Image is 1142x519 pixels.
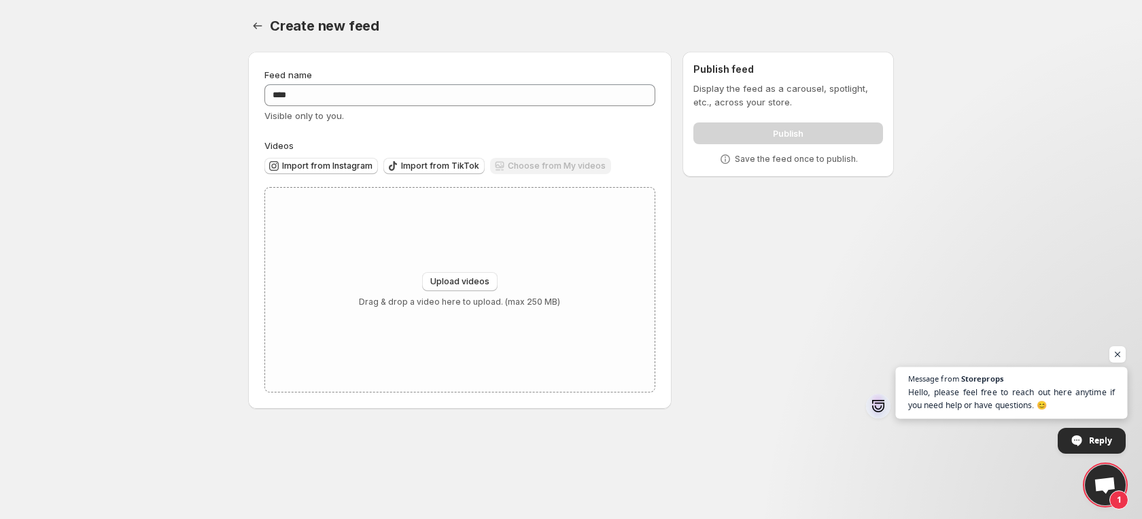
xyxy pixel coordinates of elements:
button: Settings [248,16,267,35]
span: Feed name [264,69,312,80]
span: Upload videos [430,276,489,287]
button: Upload videos [422,272,498,291]
button: Import from Instagram [264,158,378,174]
span: Hello, please feel free to reach out here anytime if you need help or have questions. 😊 [908,386,1115,412]
p: Drag & drop a video here to upload. (max 250 MB) [359,297,560,307]
span: 1 [1109,490,1128,509]
span: Create new feed [270,18,379,34]
button: Import from TikTok [383,158,485,174]
span: Reply [1089,429,1112,452]
span: Message from [908,375,959,382]
a: Open chat [1085,465,1126,505]
span: Storeprops [961,375,1003,382]
p: Display the feed as a carousel, spotlight, etc., across your store. [693,82,883,109]
span: Import from TikTok [401,161,479,171]
span: Visible only to you. [264,110,344,121]
span: Import from Instagram [282,161,373,171]
h2: Publish feed [693,63,883,76]
p: Save the feed once to publish. [735,154,858,165]
span: Videos [264,140,294,151]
